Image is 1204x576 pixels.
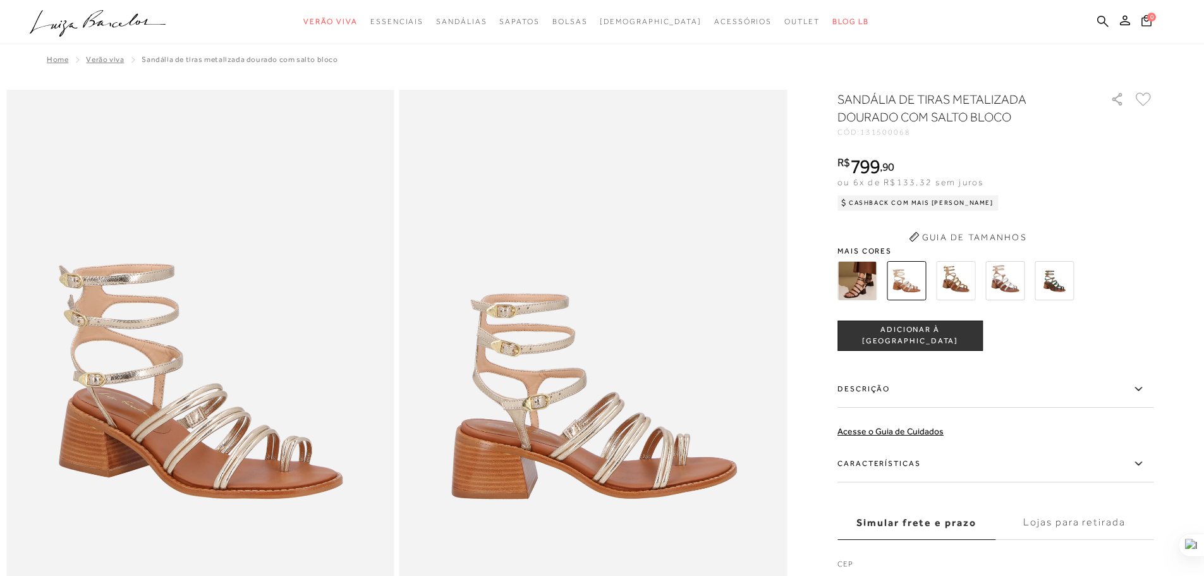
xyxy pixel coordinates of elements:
i: R$ [837,157,850,168]
a: BLOG LB [832,10,869,34]
span: Sapatos [499,17,539,26]
span: Acessórios [714,17,772,26]
img: Sandália salto baixo tiras duplas dourada [936,261,975,300]
span: 131500068 [860,128,911,137]
span: 90 [882,160,894,173]
span: Mais cores [837,247,1153,255]
label: Descrição [837,371,1153,408]
span: Outlet [784,17,820,26]
label: Simular frete e prazo [837,506,995,540]
button: ADICIONAR À [GEOGRAPHIC_DATA] [837,321,983,351]
a: noSubCategoriesText [600,10,702,34]
span: 0 [1147,13,1156,21]
a: Verão Viva [86,55,124,64]
a: categoryNavScreenReaderText [370,10,423,34]
a: categoryNavScreenReaderText [552,10,588,34]
span: BLOG LB [832,17,869,26]
button: 0 [1138,14,1155,31]
div: CÓD: [837,128,1090,136]
button: Guia de Tamanhos [904,227,1031,247]
a: categoryNavScreenReaderText [303,10,358,34]
a: categoryNavScreenReaderText [436,10,487,34]
label: Características [837,446,1153,482]
img: SANDÁLIA DE TIRAS METALIZADA DOURADO COM SALTO BLOCO [887,261,926,300]
a: Home [47,55,68,64]
img: SANDÁLIA DE TIRAS EM COURO CAFÉ COM SALTO BLOCO [837,261,877,300]
span: Essenciais [370,17,423,26]
h1: SANDÁLIA DE TIRAS METALIZADA DOURADO COM SALTO BLOCO [837,90,1074,126]
span: Verão Viva [303,17,358,26]
i: , [880,161,894,173]
span: ou 6x de R$133,32 sem juros [837,177,983,187]
img: Sandália salto baixo tiras duplas verde [1035,261,1074,300]
span: 799 [850,155,880,178]
label: Lojas para retirada [995,506,1153,540]
div: Cashback com Mais [PERSON_NAME] [837,195,999,211]
a: categoryNavScreenReaderText [784,10,820,34]
img: Sandália salto baixo tiras duplas off white [985,261,1025,300]
span: Sandálias [436,17,487,26]
span: ADICIONAR À [GEOGRAPHIC_DATA] [838,324,982,346]
span: SANDÁLIA DE TIRAS METALIZADA DOURADO COM SALTO BLOCO [142,55,337,64]
span: Bolsas [552,17,588,26]
span: [DEMOGRAPHIC_DATA] [600,17,702,26]
a: categoryNavScreenReaderText [499,10,539,34]
a: categoryNavScreenReaderText [714,10,772,34]
a: Acesse o Guia de Cuidados [837,426,944,436]
label: CEP [837,558,1153,576]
